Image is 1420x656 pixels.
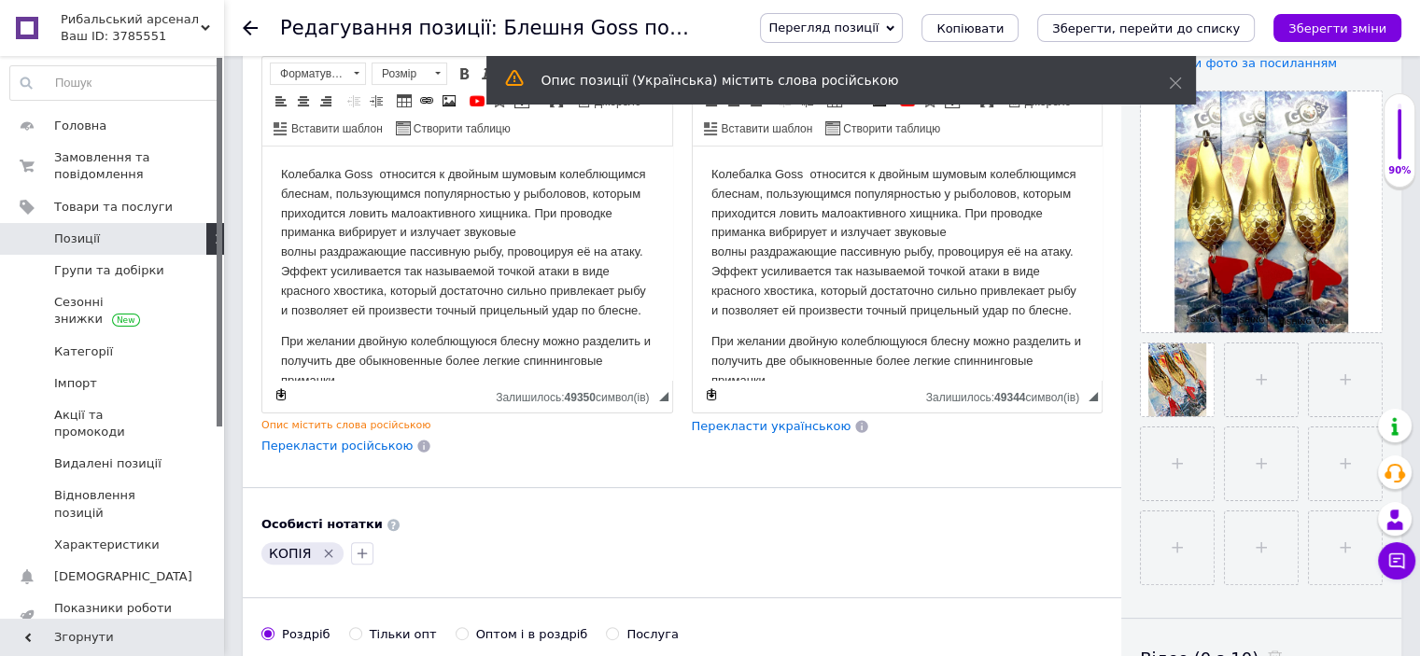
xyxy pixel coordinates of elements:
[344,91,364,111] a: Зменшити відступ
[316,91,336,111] a: По правому краю
[61,28,224,45] div: Ваш ID: 3785551
[54,537,160,553] span: Характеристики
[261,517,383,531] b: Особисті нотатки
[54,149,173,183] span: Замовлення та повідомлення
[366,91,387,111] a: Збільшити відступ
[54,455,162,472] span: Видалені позиції
[261,418,673,432] div: Опис містить слова російською
[293,91,314,111] a: По центру
[564,391,595,404] span: 49350
[54,600,173,634] span: Показники роботи компанії
[243,21,258,35] div: Повернутися назад
[54,343,113,360] span: Категорії
[54,199,173,216] span: Товари та послуги
[373,63,429,84] span: Розмір
[54,487,173,521] span: Відновлення позицій
[1154,56,1337,70] span: Додати фото за посиланням
[476,63,497,84] a: Курсив (Ctrl+I)
[659,392,668,401] span: Потягніть для зміни розмірів
[54,262,164,279] span: Групи та добірки
[19,186,391,244] p: При желании двойную колеблющуюся блесну можно разделить и получить две обыкновенные более легкие ...
[54,230,100,247] span: Позиції
[476,626,588,643] div: Оптом і в роздріб
[701,118,816,138] a: Вставити шаблон
[10,66,219,100] input: Пошук
[54,375,97,392] span: Імпорт
[454,63,474,84] a: Жирний (Ctrl+B)
[269,546,311,561] span: КОПІЯ
[288,121,383,137] span: Вставити шаблон
[994,391,1025,404] span: 49344
[439,91,459,111] a: Зображення
[1037,14,1255,42] button: Зберегти, перейти до списку
[19,19,391,276] body: Редактор, 99EE0876-9D01-44AD-A0FE-2E70FEA3992B
[719,121,813,137] span: Вставити шаблон
[693,147,1103,380] iframe: Редактор, CAA7A205-425D-4AE6-BB25-929067AE41ED
[61,11,201,28] span: Рибальський арсенал
[261,439,413,453] span: Перекласти російською
[54,294,173,328] span: Сезонні знижки
[496,386,658,404] div: Кiлькiсть символiв
[1385,164,1414,177] div: 90%
[370,626,437,643] div: Тільки опт
[19,19,391,339] body: Редактор, CAA7A205-425D-4AE6-BB25-929067AE41ED
[1089,392,1098,401] span: Потягніть для зміни розмірів
[1378,542,1415,579] button: Чат з покупцем
[1384,93,1415,188] div: 90% Якість заповнення
[393,118,513,138] a: Створити таблицю
[54,118,106,134] span: Головна
[54,407,173,440] span: Акції та промокоди
[1288,21,1386,35] i: Зберегти зміни
[271,91,291,111] a: По лівому краю
[271,63,347,84] span: Форматування
[54,568,192,585] span: [DEMOGRAPHIC_DATA]
[411,121,511,137] span: Створити таблицю
[840,121,940,137] span: Створити таблицю
[936,21,1004,35] span: Копіювати
[19,19,391,174] p: Колебалка Goss относится к двойным шумовым колеблющимся блеснам, пользующимся популярностью у рыб...
[282,626,330,643] div: Роздріб
[1052,21,1240,35] i: Зберегти, перейти до списку
[416,91,437,111] a: Вставити/Редагувати посилання (Ctrl+L)
[1273,14,1401,42] button: Зберегти зміни
[280,17,1113,39] h1: Редагування позиції: Блешня Goss подвійна шумова 21 гм (золото-мідь)
[394,91,415,111] a: Таблиця
[701,384,722,405] a: Зробити резервну копію зараз
[262,147,672,380] iframe: Редактор, 99EE0876-9D01-44AD-A0FE-2E70FEA3992B
[321,546,336,561] svg: Видалити мітку
[270,63,366,85] a: Форматування
[271,118,386,138] a: Вставити шаблон
[467,91,487,111] a: Додати відео з YouTube
[822,118,943,138] a: Створити таблицю
[926,386,1089,404] div: Кiлькiсть символiв
[271,384,291,405] a: Зробити резервну копію зараз
[626,626,679,643] div: Послуга
[372,63,447,85] a: Розмір
[921,14,1019,42] button: Копіювати
[768,21,879,35] span: Перегляд позиції
[692,419,851,433] span: Перекласти українською
[541,71,1122,90] div: Опис позиції (Українська) містить слова російською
